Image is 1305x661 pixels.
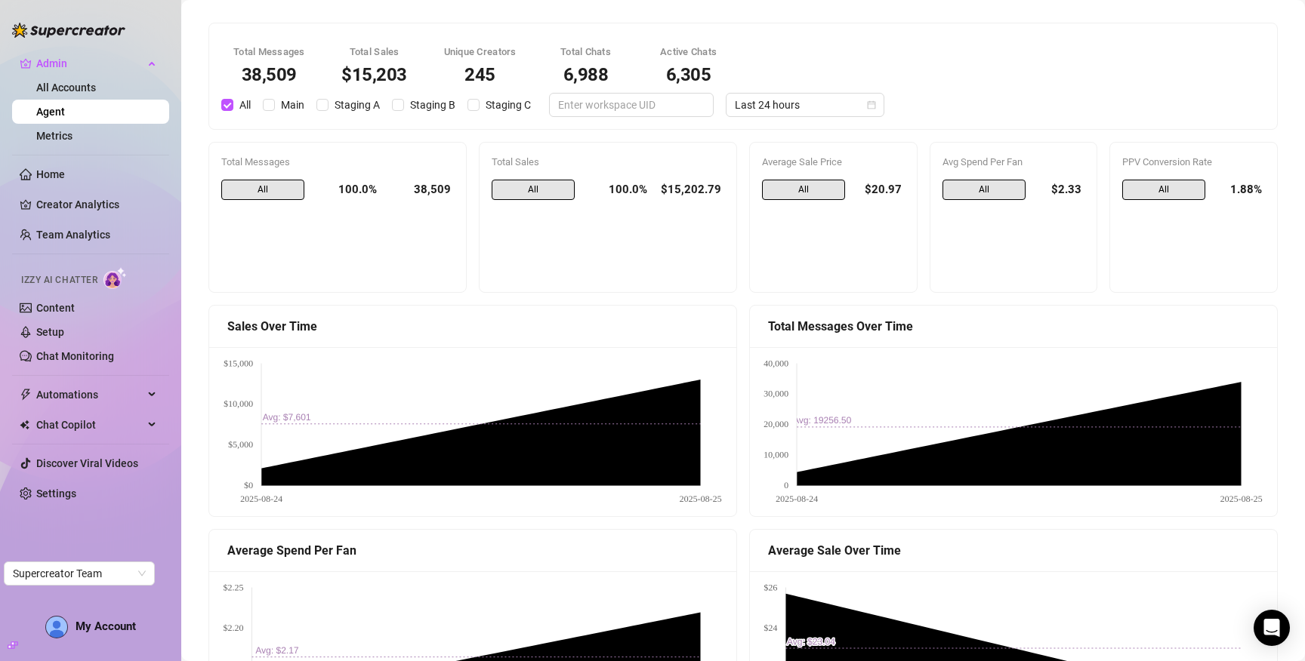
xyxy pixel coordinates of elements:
a: Chat Monitoring [36,350,114,362]
span: thunderbolt [20,389,32,401]
span: Supercreator Team [13,562,146,585]
span: All [233,97,257,113]
div: Average Sale Price [762,155,905,170]
a: Creator Analytics [36,192,157,217]
a: Discover Viral Videos [36,457,138,469]
div: 100.0% [587,180,647,201]
span: All [492,180,575,201]
span: calendar [867,100,876,109]
div: Total Sales [341,45,408,60]
div: 38,509 [389,180,454,201]
img: logo-BBDzfeDw.svg [12,23,125,38]
span: Last 24 hours [735,94,875,116]
a: Agent [36,106,65,118]
a: Content [36,302,75,314]
div: $20.97 [857,180,905,201]
span: All [942,180,1026,201]
div: Avg Spend Per Fan [942,155,1085,170]
div: Total Messages [221,155,454,170]
div: 6,988 [553,66,619,84]
span: All [1122,180,1205,201]
span: Staging A [329,97,386,113]
div: $15,202.79 [659,180,724,201]
a: Home [36,168,65,180]
div: Total Messages [233,45,305,60]
div: Open Intercom Messenger [1254,610,1290,646]
div: $15,203 [341,66,408,84]
div: Total Sales [492,155,724,170]
span: Staging B [404,97,461,113]
span: crown [20,57,32,69]
img: AI Chatter [103,267,127,289]
div: 100.0% [316,180,377,201]
div: Unique Creators [444,45,517,60]
span: All [221,180,304,201]
span: Main [275,97,310,113]
a: Metrics [36,130,72,142]
div: Average Sale Over Time [768,541,1259,560]
img: Chat Copilot [20,420,29,430]
a: Settings [36,487,76,500]
div: 245 [444,66,517,84]
a: Team Analytics [36,229,110,241]
div: PPV Conversion Rate [1122,155,1265,170]
div: Average Spend Per Fan [227,541,718,560]
img: AD_cMMTxCeTpmN1d5MnKJ1j-_uXZCpTKapSSqNGg4PyXtR_tCW7gZXTNmFz2tpVv9LSyNV7ff1CaS4f4q0HLYKULQOwoM5GQR... [46,616,67,638]
div: 6,305 [656,66,722,84]
div: $2.33 [1038,180,1085,201]
div: 1.88% [1217,180,1265,201]
span: Admin [36,51,143,75]
div: Active Chats [656,45,722,60]
div: Total Chats [553,45,619,60]
a: Setup [36,326,64,338]
a: All Accounts [36,81,96,94]
span: My Account [76,619,136,633]
span: Staging C [480,97,537,113]
input: Enter workspace UID [558,97,693,113]
span: Izzy AI Chatter [21,273,97,287]
div: Sales Over Time [227,317,718,336]
span: Automations [36,383,143,407]
div: Total Messages Over Time [768,317,1259,336]
div: 38,509 [233,66,305,84]
span: Chat Copilot [36,413,143,437]
span: All [762,180,845,201]
span: build [8,640,18,650]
